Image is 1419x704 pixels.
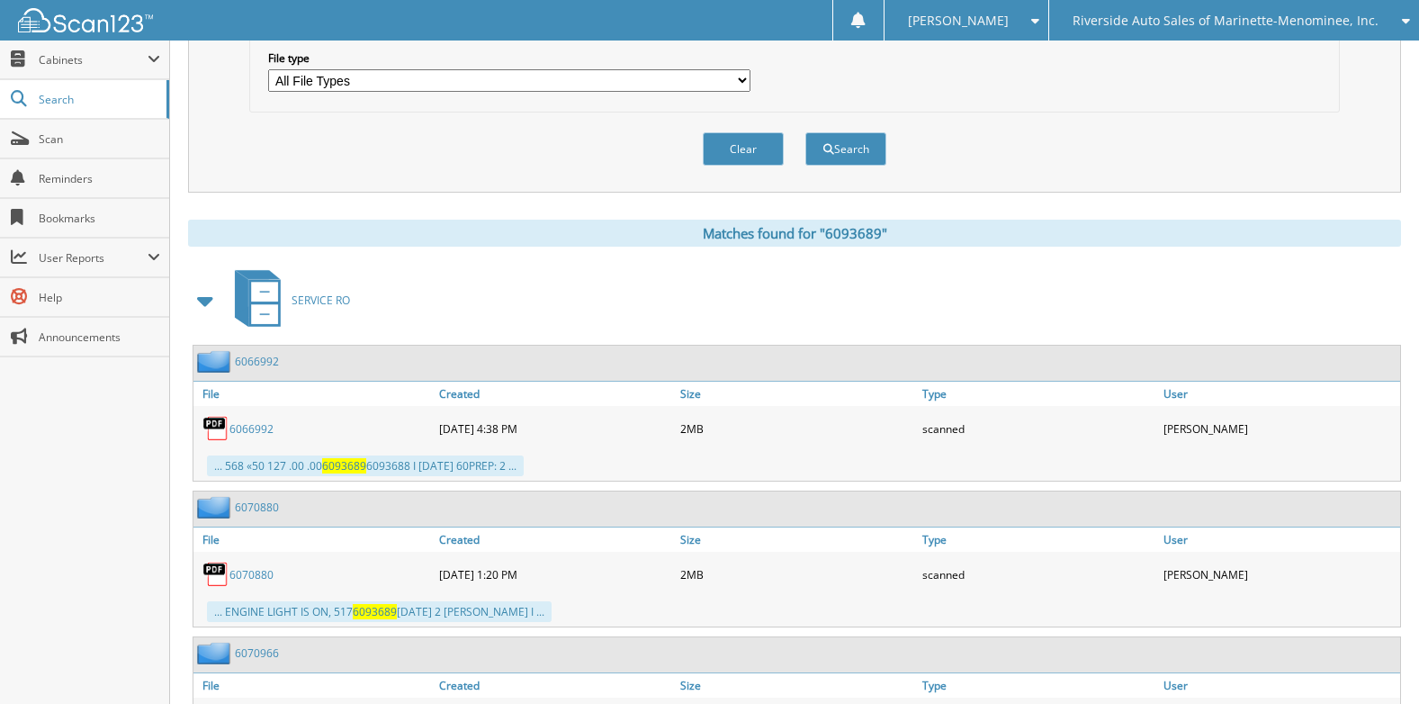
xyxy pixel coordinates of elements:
[918,673,1159,698] a: Type
[435,673,676,698] a: Created
[1073,15,1379,26] span: Riverside Auto Sales of Marinette-Menominee, Inc.
[918,556,1159,592] div: scanned
[224,265,350,336] a: SERVICE RO
[322,458,366,474] span: 6093689
[676,556,917,592] div: 2MB
[193,382,435,406] a: File
[197,350,235,373] img: folder2.png
[39,52,148,68] span: Cabinets
[193,673,435,698] a: File
[202,415,229,442] img: PDF.png
[435,528,676,552] a: Created
[1159,556,1400,592] div: [PERSON_NAME]
[207,601,552,622] div: ... ENGINE LIGHT IS ON, 517 [DATE] 2 [PERSON_NAME] I ...
[39,211,160,226] span: Bookmarks
[229,421,274,437] a: 6066992
[1159,411,1400,447] div: [PERSON_NAME]
[39,329,160,345] span: Announcements
[235,500,279,515] a: 6070880
[268,50,750,66] label: File type
[39,131,160,147] span: Scan
[703,132,784,166] button: Clear
[39,290,160,305] span: Help
[188,220,1401,247] div: Matches found for "6093689"
[1159,673,1400,698] a: User
[39,171,160,186] span: Reminders
[229,567,274,582] a: 6070880
[235,645,279,661] a: 6070966
[1159,382,1400,406] a: User
[353,604,397,619] span: 6093689
[235,354,279,369] a: 6066992
[918,528,1159,552] a: Type
[805,132,886,166] button: Search
[676,528,917,552] a: Size
[676,382,917,406] a: Size
[435,411,676,447] div: [DATE] 4:38 PM
[918,411,1159,447] div: scanned
[39,92,157,107] span: Search
[918,382,1159,406] a: Type
[1159,528,1400,552] a: User
[197,642,235,664] img: folder2.png
[202,561,229,588] img: PDF.png
[193,528,435,552] a: File
[292,293,350,308] span: SERVICE RO
[435,556,676,592] div: [DATE] 1:20 PM
[39,250,148,266] span: User Reports
[908,15,1009,26] span: [PERSON_NAME]
[197,496,235,519] img: folder2.png
[18,8,153,32] img: scan123-logo-white.svg
[1329,618,1419,704] iframe: Chat Widget
[435,382,676,406] a: Created
[676,411,917,447] div: 2MB
[676,673,917,698] a: Size
[207,456,524,476] div: ... 568 «50 127 .00 .00 6093688 I [DATE] 60PREP: 2 ...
